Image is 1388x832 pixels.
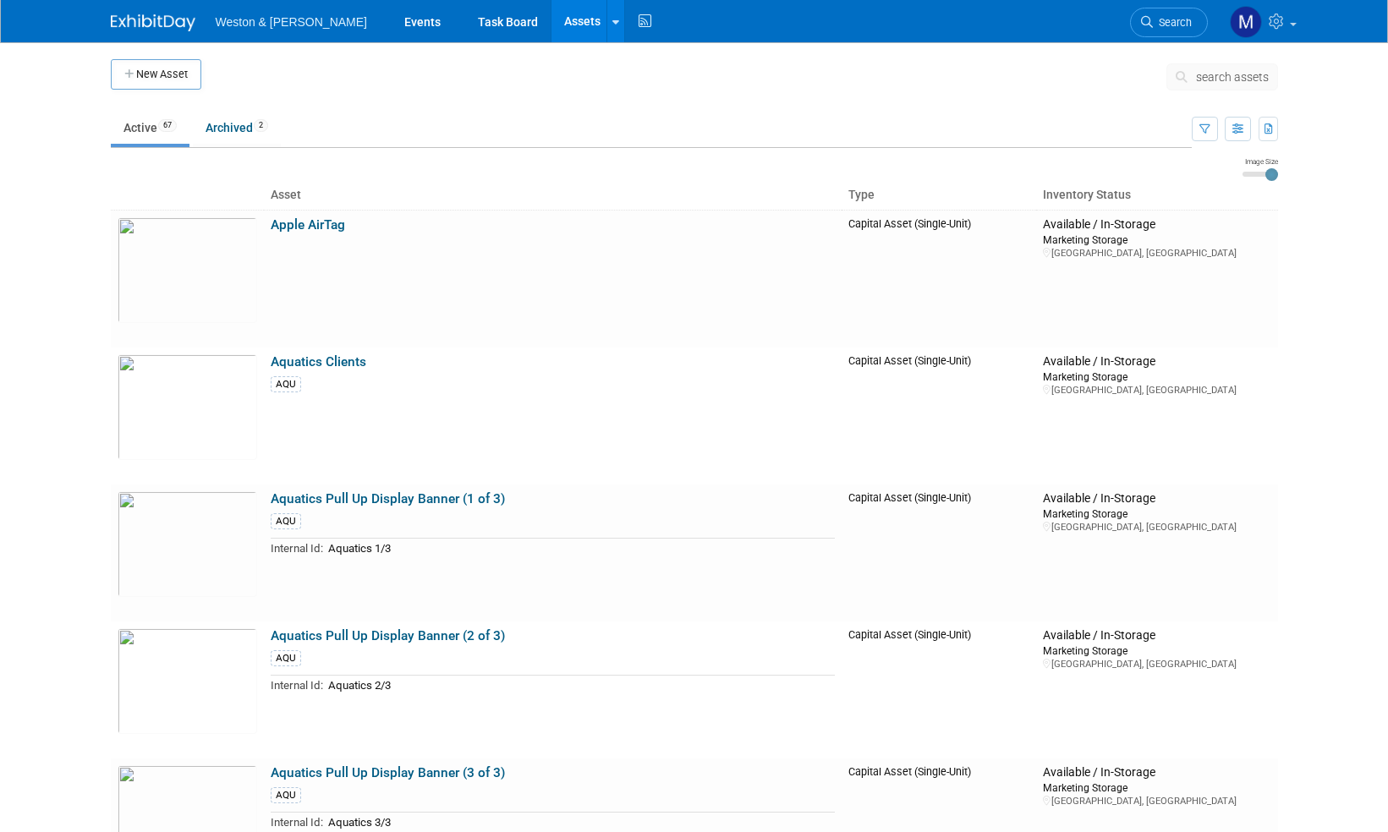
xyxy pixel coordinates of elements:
[1043,354,1270,369] div: Available / In-Storage
[264,181,842,210] th: Asset
[1043,217,1270,233] div: Available / In-Storage
[1166,63,1278,90] button: search assets
[254,119,268,132] span: 2
[271,813,323,832] td: Internal Id:
[271,539,323,558] td: Internal Id:
[216,15,367,29] span: Weston & [PERSON_NAME]
[1043,384,1270,397] div: [GEOGRAPHIC_DATA], [GEOGRAPHIC_DATA]
[271,628,505,643] a: Aquatics Pull Up Display Banner (2 of 3)
[323,676,836,695] td: Aquatics 2/3
[1043,247,1270,260] div: [GEOGRAPHIC_DATA], [GEOGRAPHIC_DATA]
[1043,658,1270,671] div: [GEOGRAPHIC_DATA], [GEOGRAPHIC_DATA]
[1043,233,1270,247] div: Marketing Storage
[842,181,1036,210] th: Type
[842,621,1036,758] td: Capital Asset (Single-Unit)
[1043,795,1270,807] div: [GEOGRAPHIC_DATA], [GEOGRAPHIC_DATA]
[271,513,301,529] div: AQU
[271,765,505,780] a: Aquatics Pull Up Display Banner (3 of 3)
[271,676,323,695] td: Internal Id:
[1043,491,1270,506] div: Available / In-Storage
[1043,369,1270,384] div: Marketing Storage
[1153,16,1192,29] span: Search
[193,112,281,144] a: Archived2
[842,348,1036,484] td: Capital Asset (Single-Unit)
[842,484,1036,621] td: Capital Asset (Single-Unit)
[1043,765,1270,780] div: Available / In-Storage
[1130,8,1208,37] a: Search
[1043,780,1270,795] div: Marketing Storage
[323,539,836,558] td: Aquatics 1/3
[1196,70,1269,84] span: search assets
[271,376,301,392] div: AQU
[271,217,345,233] a: Apple AirTag
[1043,521,1270,534] div: [GEOGRAPHIC_DATA], [GEOGRAPHIC_DATA]
[842,210,1036,348] td: Capital Asset (Single-Unit)
[323,813,836,832] td: Aquatics 3/3
[271,354,366,369] a: Aquatics Clients
[158,119,177,132] span: 67
[1043,506,1270,521] div: Marketing Storage
[1043,628,1270,643] div: Available / In-Storage
[1243,156,1278,167] div: Image Size
[1043,643,1270,658] div: Marketing Storage
[1230,6,1262,38] img: Mary Ann Trujillo
[111,59,201,90] button: New Asset
[271,491,505,506] a: Aquatics Pull Up Display Banner (1 of 3)
[111,14,195,31] img: ExhibitDay
[271,787,301,803] div: AQU
[111,112,189,144] a: Active67
[271,650,301,666] div: AQU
